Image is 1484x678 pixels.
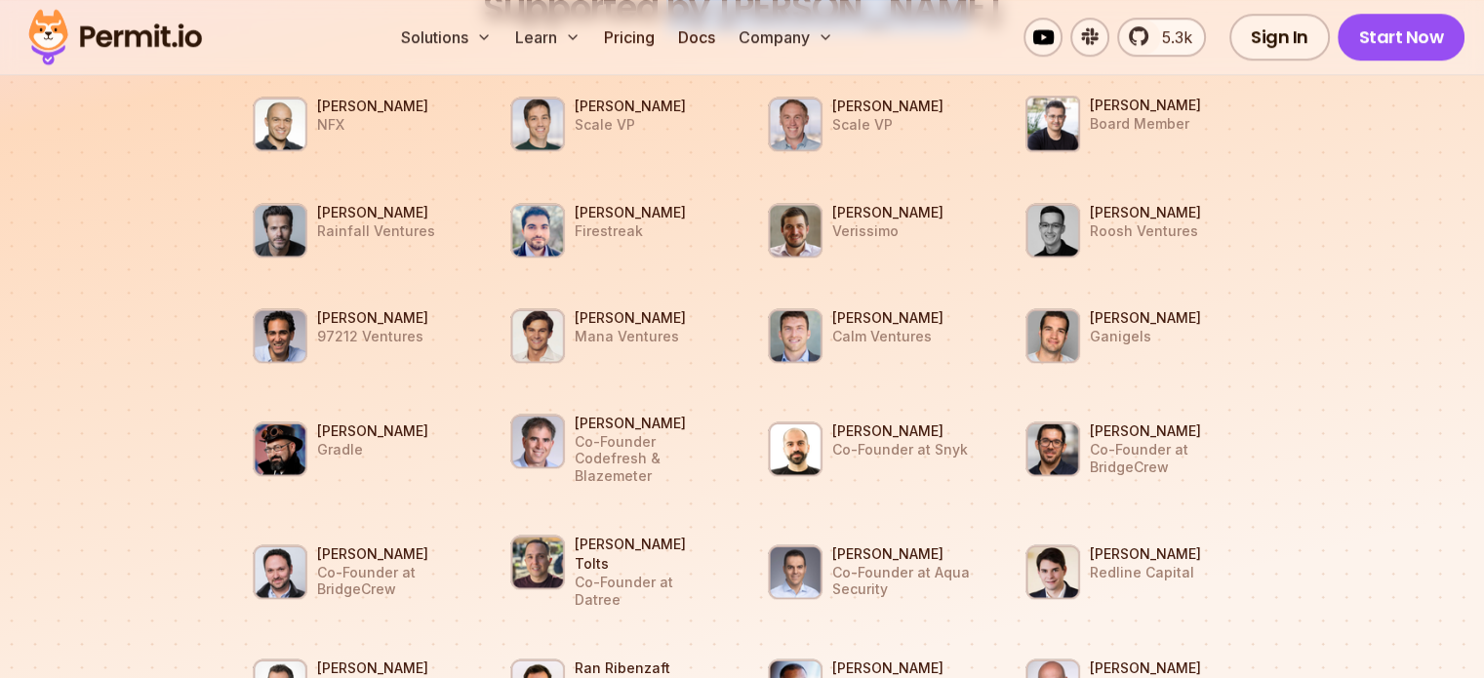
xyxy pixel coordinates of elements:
[317,441,428,459] p: Gradle
[575,535,717,574] h3: [PERSON_NAME] Tolts
[393,18,500,57] button: Solutions
[1229,14,1330,60] a: Sign In
[253,421,307,476] img: Baruch Sadogursky Gradle
[596,18,662,57] a: Pricing
[507,18,588,57] button: Learn
[317,544,460,564] h3: [PERSON_NAME]
[1090,544,1201,564] h3: [PERSON_NAME]
[768,308,822,363] img: Zach Ginsburg Calm Ventures
[317,564,460,598] p: Co-Founder at BridgeCrew
[832,441,968,459] p: Co-Founder at Snyk
[575,203,686,222] h3: [PERSON_NAME]
[1090,115,1201,133] p: Board Member
[575,658,717,678] h3: Ran Ribenzaft
[832,97,943,116] h3: [PERSON_NAME]
[317,97,428,116] h3: [PERSON_NAME]
[575,414,731,433] h3: [PERSON_NAME]
[1025,96,1080,152] img: Asaf Cohen Board Member
[1090,564,1201,581] p: Redline Capital
[1090,658,1232,678] h3: [PERSON_NAME]
[832,222,943,240] p: Verissimo
[510,97,565,151] img: Eric Anderson Scale VP
[832,564,975,598] p: Co-Founder at Aqua Security
[20,4,211,70] img: Permit logo
[768,203,822,258] img: Alex Oppenheimer Verissimo
[670,18,723,57] a: Docs
[1090,203,1201,222] h3: [PERSON_NAME]
[832,116,943,134] p: Scale VP
[768,421,822,476] img: Danny Grander Co-Founder at Snyk
[317,421,428,441] h3: [PERSON_NAME]
[1150,25,1192,49] span: 5.3k
[832,308,943,328] h3: [PERSON_NAME]
[253,203,307,258] img: Ron Rofe Rainfall Ventures
[575,328,686,345] p: Mana Ventures
[1090,441,1232,475] p: Co-Founder at BridgeCrew
[1090,96,1201,115] h3: [PERSON_NAME]
[1090,421,1232,441] h3: [PERSON_NAME]
[575,433,731,485] p: Co-Founder Codefresh & Blazemeter
[1090,328,1201,345] p: Ganigels
[317,222,435,240] p: Rainfall Ventures
[832,421,968,441] h3: [PERSON_NAME]
[253,308,307,363] img: Eyal Bino 97212 Ventures
[1025,308,1080,363] img: Paul Grossinger Ganigels
[317,308,428,328] h3: [PERSON_NAME]
[575,116,686,134] p: Scale VP
[317,328,428,345] p: 97212 Ventures
[768,97,822,151] img: Ariel Tseitlin Scale VP
[1090,222,1201,240] p: Roosh Ventures
[1090,308,1201,328] h3: [PERSON_NAME]
[510,535,565,589] img: Shimon Tolts Co-Founder at Datree
[575,97,686,116] h3: [PERSON_NAME]
[1025,203,1080,258] img: Ivan Taranenko Roosh Ventures
[253,97,307,151] img: Gigi Levy Weiss NFX
[575,574,717,608] p: Co-Founder at Datree
[832,203,943,222] h3: [PERSON_NAME]
[317,116,428,134] p: NFX
[731,18,841,57] button: Company
[317,203,435,222] h3: [PERSON_NAME]
[832,658,943,678] h3: [PERSON_NAME]
[1338,14,1465,60] a: Start Now
[832,544,975,564] h3: [PERSON_NAME]
[768,544,822,599] img: Amir Jerbi Co-Founder at Aqua Security
[575,308,686,328] h3: [PERSON_NAME]
[575,222,686,240] p: Firestreak
[510,414,565,468] img: Dan Benger Co-Founder Codefresh & Blazemeter
[1025,421,1080,476] img: Barak Schoster Co-Founder at BridgeCrew
[253,544,307,599] img: Guy Eisenkot Co-Founder at BridgeCrew
[1117,18,1206,57] a: 5.3k
[1025,544,1080,599] img: Benno Jering Redline Capital
[832,328,943,345] p: Calm Ventures
[317,658,460,678] h3: [PERSON_NAME]
[510,308,565,363] img: Morgan Schwanke Mana Ventures
[510,203,565,258] img: Amir Rustamzadeh Firestreak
